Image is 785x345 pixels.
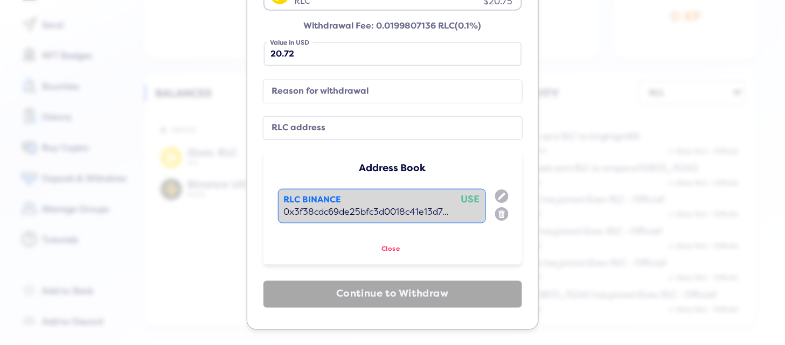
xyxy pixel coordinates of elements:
[263,281,522,308] button: Continue to Withdraw
[284,207,480,217] div: 0x3f38cdc69de25bfc3d0018c41e13d7...
[268,85,501,99] label: Reason for withdrawal
[284,195,480,205] div: RLC BINANCE
[461,194,480,205] div: USE
[264,43,522,66] input: none
[279,242,503,256] button: Close
[266,9,515,22] input: Search for option
[275,163,510,174] div: Address Book
[268,121,501,136] label: RLC address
